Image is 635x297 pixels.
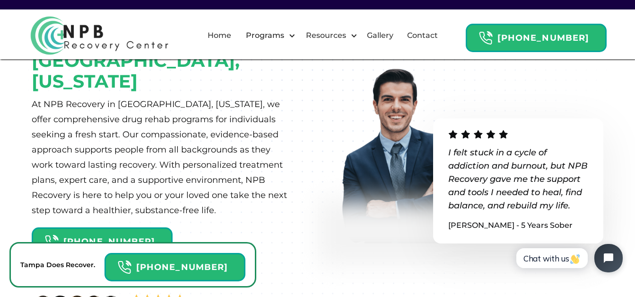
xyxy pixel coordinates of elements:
a: Header Calendar Icons[PHONE_NUMBER] [104,248,245,281]
a: Contact [401,20,444,51]
img: Header Calendar Icons [44,234,59,249]
strong: [PHONE_NUMBER] [63,236,155,247]
div: Resources [304,30,348,41]
a: Header Calendar Icons[PHONE_NUMBER] [32,223,173,256]
p: Tampa Does Recover. [20,259,95,270]
a: Home [202,20,237,51]
h1: Drug Rehab in [GEOGRAPHIC_DATA], [US_STATE] [32,29,287,92]
div: Programs [238,20,298,51]
strong: [PHONE_NUMBER] [497,33,589,43]
p: At NPB Recovery in [GEOGRAPHIC_DATA], [US_STATE], we offer comprehensive drug rehab programs for ... [32,97,287,218]
img: Header Calendar Icons [478,31,493,45]
strong: [PHONE_NUMBER] [136,262,228,272]
p: [PERSON_NAME] - 5 Years Sober [448,219,588,232]
div: Resources [298,20,360,51]
iframe: Tidio Chat [506,236,631,280]
a: Header Calendar Icons[PHONE_NUMBER] [466,19,607,52]
a: Gallery [361,20,399,51]
p: I felt stuck in a cycle of addiction and burnout, but NPB Recovery gave me the support and tools ... [448,146,588,212]
div: Programs [244,30,287,41]
img: Header Calendar Icons [117,260,131,275]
